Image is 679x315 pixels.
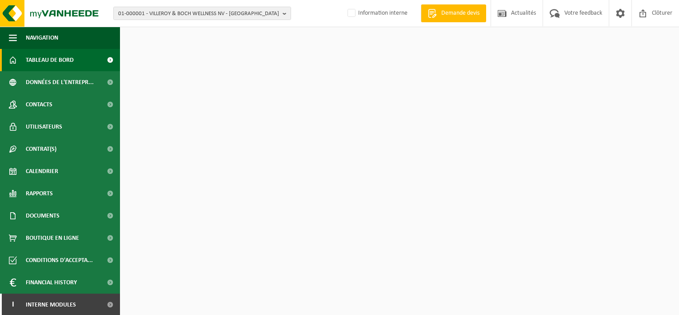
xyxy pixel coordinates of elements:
[439,9,482,18] span: Demande devis
[26,227,79,249] span: Boutique en ligne
[26,27,58,49] span: Navigation
[26,249,93,271] span: Conditions d'accepta...
[26,271,77,294] span: Financial History
[26,182,53,205] span: Rapports
[26,160,58,182] span: Calendrier
[26,93,52,116] span: Contacts
[346,7,407,20] label: Information interne
[26,49,74,71] span: Tableau de bord
[26,71,94,93] span: Données de l'entrepr...
[26,205,60,227] span: Documents
[421,4,486,22] a: Demande devis
[118,7,279,20] span: 01-000001 - VILLEROY & BOCH WELLNESS NV - [GEOGRAPHIC_DATA]
[113,7,291,20] button: 01-000001 - VILLEROY & BOCH WELLNESS NV - [GEOGRAPHIC_DATA]
[26,138,56,160] span: Contrat(s)
[26,116,62,138] span: Utilisateurs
